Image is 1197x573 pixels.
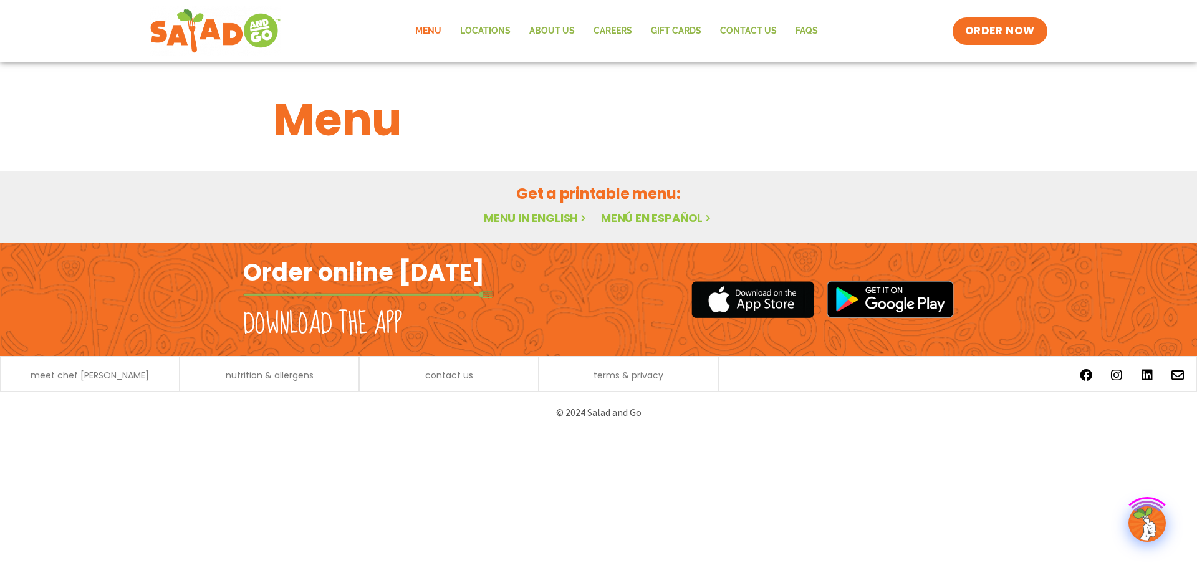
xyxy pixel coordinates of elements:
h2: Get a printable menu: [274,183,923,205]
img: fork [243,291,493,298]
h2: Download the app [243,307,402,342]
a: Locations [451,17,520,46]
a: About Us [520,17,584,46]
p: © 2024 Salad and Go [249,404,948,421]
img: google_play [827,281,954,318]
h1: Menu [274,86,923,153]
span: ORDER NOW [965,24,1035,39]
a: Careers [584,17,642,46]
a: GIFT CARDS [642,17,711,46]
a: Menu in English [484,210,589,226]
img: new-SAG-logo-768×292 [150,6,281,56]
a: terms & privacy [594,371,663,380]
a: Menú en español [601,210,713,226]
a: ORDER NOW [953,17,1047,45]
nav: Menu [406,17,827,46]
a: meet chef [PERSON_NAME] [31,371,149,380]
h2: Order online [DATE] [243,257,484,287]
a: Menu [406,17,451,46]
img: appstore [691,279,814,320]
a: nutrition & allergens [226,371,314,380]
a: contact us [425,371,473,380]
a: FAQs [786,17,827,46]
a: Contact Us [711,17,786,46]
